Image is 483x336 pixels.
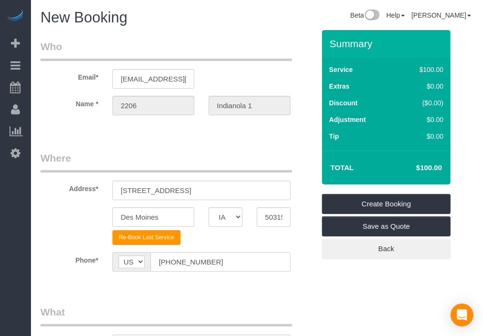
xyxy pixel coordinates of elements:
label: Name * [33,96,105,109]
a: Help [386,11,405,19]
label: Service [329,65,353,74]
input: Last Name* [209,96,291,115]
label: Extras [329,81,350,91]
h4: $100.00 [388,164,442,172]
a: Beta [350,11,380,19]
span: New Booking [40,9,128,26]
div: Open Intercom Messenger [451,304,473,326]
a: Create Booking [322,194,451,214]
input: Zip Code* [257,207,291,227]
input: Phone* [151,252,291,272]
input: Email* [112,69,194,89]
input: City* [112,207,194,227]
h3: Summary [330,38,446,49]
label: Email* [33,69,105,82]
legend: Where [40,151,292,173]
a: Back [322,239,451,259]
input: First Name* [112,96,194,115]
img: Automaid Logo [6,10,25,23]
div: $0.00 [399,115,443,124]
legend: Who [40,40,292,61]
a: Save as Quote [322,216,451,236]
div: $100.00 [399,65,443,74]
label: Adjustment [329,115,366,124]
img: New interface [364,10,380,22]
div: $0.00 [399,132,443,141]
legend: What [40,305,292,326]
strong: Total [331,163,354,172]
a: [PERSON_NAME] [412,11,471,19]
label: Discount [329,98,358,108]
label: Phone* [33,252,105,265]
button: Re-Book Last Service [112,230,180,245]
div: ($0.00) [399,98,443,108]
div: $0.00 [399,81,443,91]
label: Tip [329,132,339,141]
label: Address* [33,181,105,193]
